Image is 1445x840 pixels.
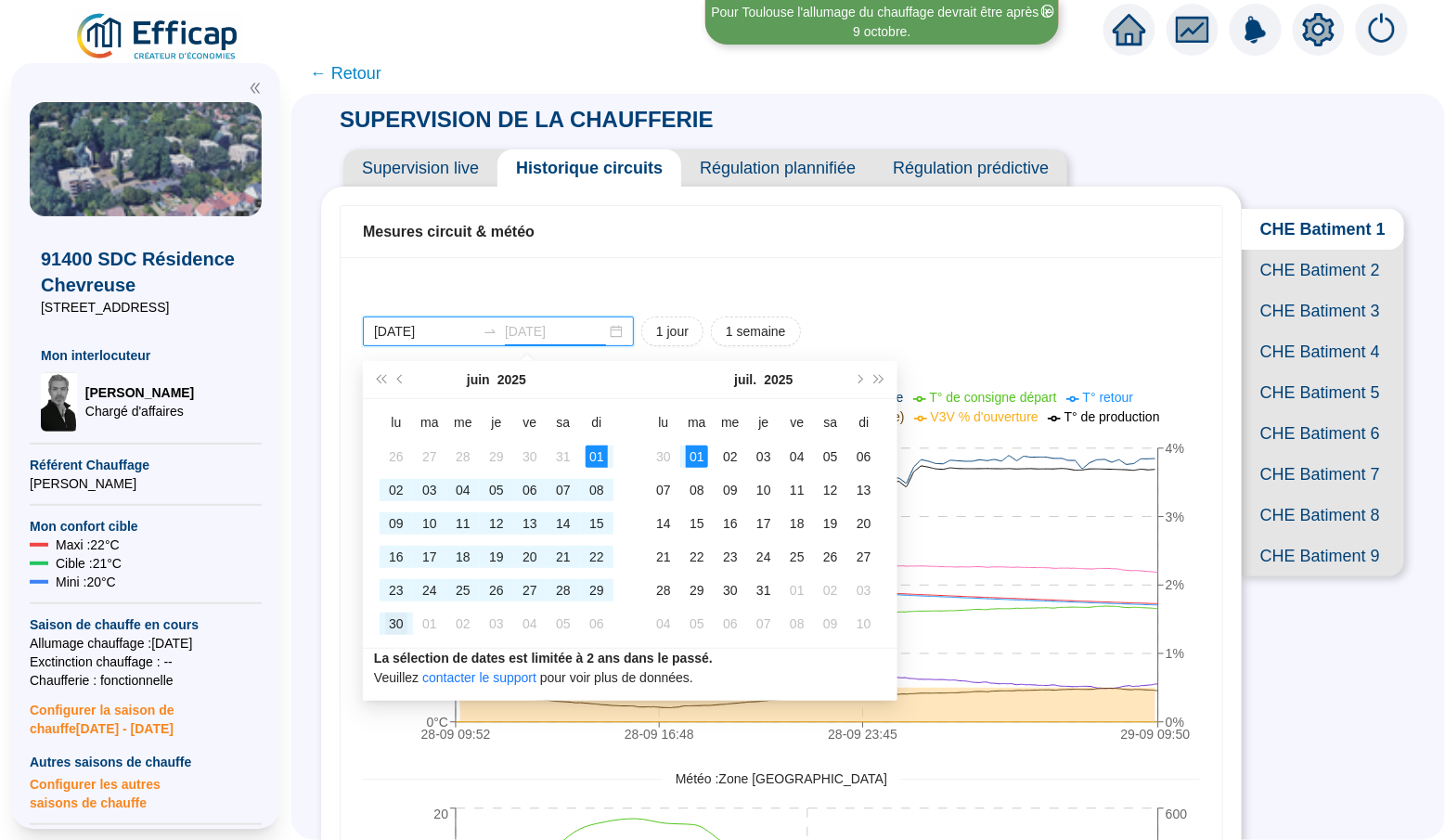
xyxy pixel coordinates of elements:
div: 26 [385,446,407,468]
div: 25 [786,546,808,568]
div: 08 [686,479,708,501]
span: SUPERVISION DE LA CHAUFFERIE [321,107,732,132]
td: 2025-06-27 [513,574,547,607]
tspan: 2% [1166,578,1184,593]
span: [STREET_ADDRESS] [41,298,251,317]
div: 04 [452,479,474,501]
div: 03 [485,613,508,635]
td: 2025-08-08 [781,607,814,640]
div: 01 [786,579,808,601]
div: Mesures circuit & météo [363,221,1200,243]
td: 2025-06-03 [413,473,446,507]
div: 03 [753,446,775,468]
span: Autres saisons de chauffe [30,753,262,771]
span: T° retour [1083,390,1134,405]
span: T° de production [1064,409,1160,424]
span: CHE Batiment 3 [1242,291,1404,331]
td: 2025-06-30 [380,607,413,640]
span: V3V % d'ouverture [931,409,1039,424]
td: 2025-08-06 [714,607,747,640]
div: 10 [419,512,441,535]
td: 2025-07-21 [647,540,680,574]
td: 2025-06-01 [580,440,613,473]
div: 22 [686,546,708,568]
td: 2025-07-28 [647,574,680,607]
div: 26 [819,546,842,568]
div: 09 [719,479,742,501]
img: alerts [1230,4,1282,56]
span: Configurer la saison de chauffe [DATE] - [DATE] [30,690,262,738]
td: 2025-07-14 [647,507,680,540]
td: 2025-07-12 [814,473,847,507]
div: 15 [586,512,608,535]
div: 04 [786,446,808,468]
span: Régulation plannifiée [681,149,874,187]
td: 2025-07-05 [547,607,580,640]
div: 29 [586,579,608,601]
td: 2025-06-22 [580,540,613,574]
td: 2025-07-10 [747,473,781,507]
th: di [847,407,881,440]
td: 2025-07-27 [847,540,881,574]
div: 18 [452,546,474,568]
td: 2025-06-12 [480,507,513,540]
div: 01 [419,613,441,635]
th: ve [513,407,547,440]
span: Chargé d'affaires [85,402,194,420]
div: 12 [819,479,842,501]
div: 23 [719,546,742,568]
td: 2025-06-07 [547,473,580,507]
td: 2025-06-26 [480,574,513,607]
input: Date de fin [505,322,606,342]
div: 24 [753,546,775,568]
tspan: 0°C [427,715,449,730]
td: 2025-07-15 [680,507,714,540]
span: CHE Batiment 7 [1242,454,1404,495]
div: 14 [552,512,574,535]
div: 09 [819,613,842,635]
th: me [446,407,480,440]
div: 14 [652,512,675,535]
span: ← Retour [310,60,381,86]
td: 2025-07-03 [480,607,513,640]
span: Exctinction chauffage : -- [30,653,262,671]
th: ve [781,407,814,440]
td: 2025-07-04 [781,440,814,473]
div: 05 [686,613,708,635]
td: 2025-05-30 [513,440,547,473]
td: 2025-07-02 [714,440,747,473]
div: 29 [485,446,508,468]
div: 05 [485,479,508,501]
span: home [1113,13,1146,46]
div: 19 [819,512,842,535]
div: 13 [519,512,541,535]
td: 2025-05-31 [547,440,580,473]
div: 19 [485,546,508,568]
th: je [480,407,513,440]
div: 02 [385,479,407,501]
td: 2025-07-06 [847,440,881,473]
th: me [714,407,747,440]
div: 07 [753,613,775,635]
span: Saison de chauffe en cours [30,615,262,634]
td: 2025-06-30 [647,440,680,473]
td: 2025-08-05 [680,607,714,640]
th: ma [413,407,446,440]
td: 2025-06-14 [547,507,580,540]
span: Maxi : 22 °C [56,536,120,554]
span: CHE Batiment 8 [1242,495,1404,536]
div: 13 [853,479,875,501]
div: 02 [452,613,474,635]
td: 2025-06-20 [513,540,547,574]
td: 2025-06-19 [480,540,513,574]
span: CHE Batiment 5 [1242,372,1404,413]
td: 2025-06-09 [380,507,413,540]
div: 03 [419,479,441,501]
div: 27 [419,446,441,468]
div: 30 [652,446,675,468]
div: 16 [719,512,742,535]
th: lu [647,407,680,440]
button: Année précédente (Ctrl + gauche) [370,361,391,398]
span: swap-right [483,324,497,339]
tspan: 20 [433,808,448,822]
